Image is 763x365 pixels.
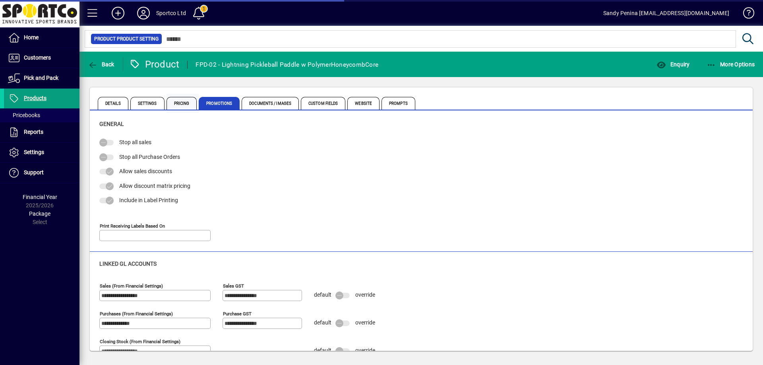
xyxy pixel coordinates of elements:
a: Pricebooks [4,108,79,122]
span: General [99,121,124,127]
button: Add [105,6,131,20]
span: Product Product Setting [94,35,159,43]
mat-label: Purchase GST [223,311,252,316]
app-page-header-button: Back [79,57,123,71]
span: Promotions [199,97,240,110]
a: Home [4,28,79,48]
span: Custom Fields [301,97,345,110]
span: Financial Year [23,194,57,200]
mat-label: Sales GST [223,283,244,288]
span: default [314,292,331,298]
span: override [355,319,375,326]
span: Package [29,211,50,217]
button: Back [86,57,116,71]
span: default [314,347,331,353]
div: Product [129,58,180,71]
span: Prompts [381,97,415,110]
a: Support [4,163,79,183]
span: Pricing [167,97,197,110]
mat-label: Print Receiving Labels Based On [100,223,165,228]
span: Stop all Purchase Orders [119,154,180,160]
span: Pricebooks [8,112,40,118]
a: Customers [4,48,79,68]
span: override [355,292,375,298]
span: Allow sales discounts [119,168,172,174]
span: override [355,347,375,353]
a: Settings [4,143,79,162]
span: Pick and Pack [24,75,58,81]
mat-label: Sales (from financial settings) [100,283,163,288]
span: Home [24,34,39,41]
a: Knowledge Base [737,2,753,27]
div: Sandy Penina [EMAIL_ADDRESS][DOMAIN_NAME] [603,7,729,19]
button: More Options [705,57,757,71]
span: Linked GL accounts [99,261,157,267]
span: Back [88,61,114,68]
span: Stop all sales [119,139,151,145]
span: More Options [707,61,755,68]
span: Settings [130,97,165,110]
mat-label: Purchases (from financial settings) [100,311,173,316]
span: Support [24,169,44,176]
span: Documents / Images [242,97,299,110]
span: Reports [24,129,43,135]
span: Website [347,97,380,110]
a: Reports [4,122,79,142]
span: default [314,319,331,326]
span: Include in Label Printing [119,197,178,203]
span: Allow discount matrix pricing [119,183,190,189]
a: Pick and Pack [4,68,79,88]
span: Customers [24,54,51,61]
button: Profile [131,6,156,20]
div: Sportco Ltd [156,7,186,19]
span: Details [98,97,128,110]
button: Enquiry [655,57,691,71]
div: FPD-02 - Lightning Pickleball Paddle w PolymerHoneycombCore [196,58,378,71]
span: Settings [24,149,44,155]
span: Products [24,95,46,101]
mat-label: Closing stock (from financial settings) [100,338,180,344]
span: Enquiry [656,61,689,68]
